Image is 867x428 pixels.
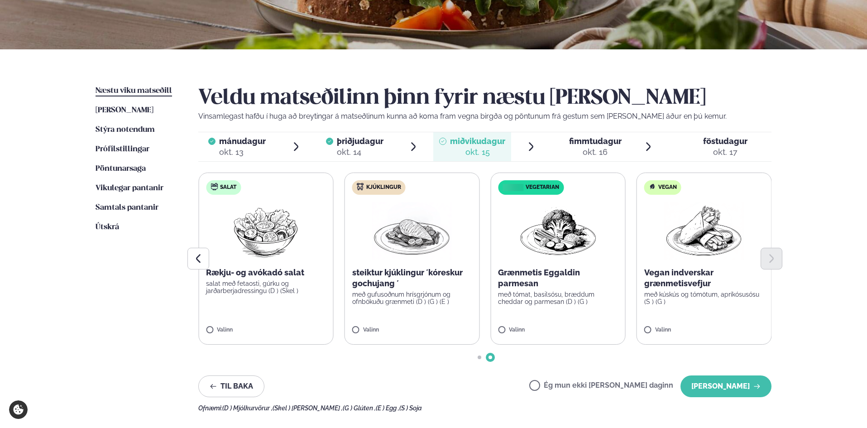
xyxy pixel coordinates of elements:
span: Prófílstillingar [96,145,149,153]
span: mánudagur [219,136,266,146]
img: Chicken-breast.png [372,202,452,260]
button: Next slide [761,248,782,269]
span: (S ) Soja [399,404,422,412]
span: Stýra notendum [96,126,155,134]
span: föstudagur [703,136,747,146]
span: Pöntunarsaga [96,165,146,173]
p: Rækju- og avókadó salat [206,267,326,278]
span: Vikulegar pantanir [96,184,163,192]
span: Go to slide 2 [489,356,492,359]
a: Prófílstillingar [96,144,149,155]
span: Næstu viku matseðill [96,87,172,95]
span: (G ) Glúten , [343,404,376,412]
img: Vegan.png [518,202,598,260]
p: salat með fetaosti, gúrku og jarðarberjadressingu (D ) (Skel ) [206,280,326,294]
button: Previous slide [187,248,209,269]
a: Samtals pantanir [96,202,158,213]
img: icon [500,183,525,192]
a: Pöntunarsaga [96,164,146,174]
button: Til baka [198,375,264,397]
a: Cookie settings [9,400,28,419]
p: steiktur kjúklingur ´kóreskur gochujang ´ [352,267,472,289]
div: okt. 17 [703,147,747,158]
div: okt. 14 [337,147,383,158]
a: Stýra notendum [96,125,155,135]
p: Vegan indverskar grænmetisvefjur [644,267,764,289]
span: (D ) Mjólkurvörur , [222,404,273,412]
img: salad.svg [211,183,218,190]
span: Salat [220,184,236,191]
a: [PERSON_NAME] [96,105,153,116]
p: Vinsamlegast hafðu í huga að breytingar á matseðlinum kunna að koma fram vegna birgða og pöntunum... [198,111,771,122]
span: Kjúklingur [366,184,401,191]
img: Vegan.svg [649,183,656,190]
img: Wraps.png [664,202,744,260]
img: Salad.png [226,202,306,260]
span: Vegan [658,184,677,191]
a: Næstu viku matseðill [96,86,172,96]
p: með gufusoðnum hrísgrjónum og ofnbökuðu grænmeti (D ) (G ) (E ) [352,291,472,305]
span: Go to slide 1 [478,356,481,359]
button: [PERSON_NAME] [680,375,771,397]
span: Útskrá [96,223,119,231]
span: miðvikudagur [450,136,505,146]
div: okt. 16 [569,147,622,158]
div: okt. 15 [450,147,505,158]
span: Vegetarian [526,184,559,191]
div: Ofnæmi: [198,404,771,412]
a: Vikulegar pantanir [96,183,163,194]
p: með tómat, basilsósu, bræddum cheddar og parmesan (D ) (G ) [498,291,618,305]
span: (Skel ) [PERSON_NAME] , [273,404,343,412]
a: Útskrá [96,222,119,233]
span: fimmtudagur [569,136,622,146]
span: Samtals pantanir [96,204,158,212]
span: (E ) Egg , [376,404,399,412]
h2: Veldu matseðilinn þinn fyrir næstu [PERSON_NAME] [198,86,771,111]
span: [PERSON_NAME] [96,106,153,114]
span: þriðjudagur [337,136,383,146]
img: chicken.svg [357,183,364,190]
p: Grænmetis Eggaldin parmesan [498,267,618,289]
p: með kúskús og tómötum, apríkósusósu (S ) (G ) [644,291,764,305]
div: okt. 13 [219,147,266,158]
